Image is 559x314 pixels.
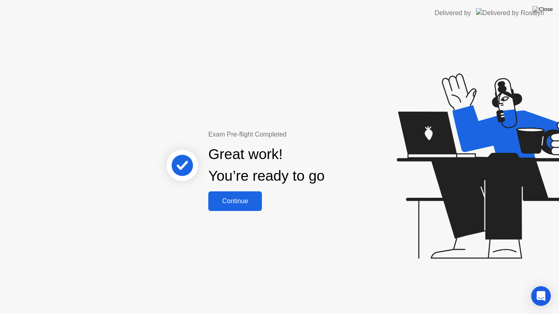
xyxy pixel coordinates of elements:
[532,6,553,13] img: Close
[208,191,262,211] button: Continue
[211,197,259,205] div: Continue
[208,144,325,187] div: Great work! You’re ready to go
[435,8,471,18] div: Delivered by
[208,130,377,139] div: Exam Pre-flight Completed
[531,286,551,306] div: Open Intercom Messenger
[476,8,544,18] img: Delivered by Rosalyn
